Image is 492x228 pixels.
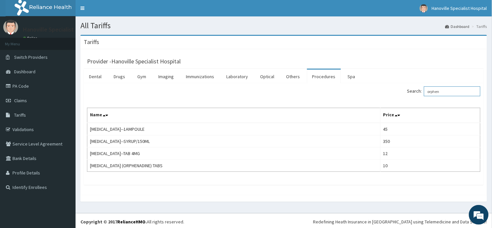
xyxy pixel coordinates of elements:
a: Optical [255,70,280,83]
div: Chat with us now [34,37,110,45]
textarea: Type your message and hit 'Enter' [3,155,125,178]
img: User Image [420,4,428,12]
span: Tariffs [14,112,26,118]
a: Procedures [307,70,341,83]
a: Immunizations [181,70,219,83]
td: 45 [381,123,481,135]
li: Tariffs [470,24,487,29]
span: Claims [14,98,27,103]
td: [MEDICAL_DATA] (ORPHENADINE) TABS [87,160,381,172]
a: Drugs [108,70,130,83]
td: [MEDICAL_DATA]--1AMPOULE [87,123,381,135]
h3: Tariffs [84,39,99,45]
a: Online [23,36,39,40]
img: User Image [3,20,18,34]
span: Dashboard [14,69,35,75]
input: Search: [424,86,481,96]
div: Minimize live chat window [108,3,123,19]
a: Gym [132,70,151,83]
th: Price [381,108,481,123]
td: [MEDICAL_DATA]--TAB 4MG [87,148,381,160]
label: Search: [407,86,481,96]
td: 10 [381,160,481,172]
h3: Provider - Hanoville Specialist Hospital [87,58,181,64]
a: Imaging [153,70,179,83]
a: Laboratory [221,70,253,83]
span: We're online! [38,71,91,137]
strong: Copyright © 2017 . [80,219,147,225]
a: Dashboard [445,24,470,29]
td: 12 [381,148,481,160]
a: Dental [84,70,107,83]
h1: All Tariffs [80,21,487,30]
img: d_794563401_company_1708531726252_794563401 [12,33,27,49]
th: Name [87,108,381,123]
a: Others [281,70,305,83]
p: Hanoville Specialist Hospital [23,27,97,33]
span: Hanoville Specialist Hospital [432,5,487,11]
span: Switch Providers [14,54,48,60]
td: 350 [381,135,481,148]
div: Redefining Heath Insurance in [GEOGRAPHIC_DATA] using Telemedicine and Data Science! [313,218,487,225]
a: Spa [343,70,361,83]
a: RelianceHMO [117,219,145,225]
td: [MEDICAL_DATA]--SYRUP/150ML [87,135,381,148]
